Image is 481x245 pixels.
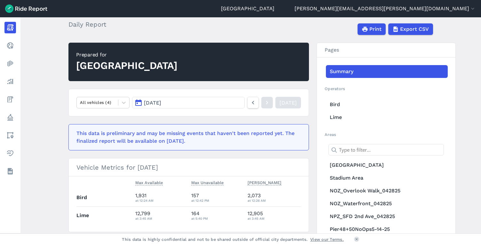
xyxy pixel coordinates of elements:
div: at 12:26 AM [248,198,301,203]
a: Fees [4,94,16,105]
div: 12,905 [248,210,301,221]
button: Export CSV [388,23,433,35]
h3: Vehicle Metrics for [DATE] [69,158,309,176]
span: [PERSON_NAME] [248,179,281,185]
div: 1,931 [135,192,186,203]
a: Summary [326,65,448,78]
span: Max Unavailable [191,179,224,185]
button: [PERSON_NAME] [248,179,281,187]
a: Realtime [4,40,16,51]
div: at 3:45 AM [135,215,186,221]
div: Prepared for [76,51,177,59]
div: 12,799 [135,210,186,221]
span: Max Available [135,179,163,185]
button: Print [358,23,386,35]
a: Datasets [4,165,16,177]
a: NOZ_Waterfront_042825 [326,197,448,210]
a: Pier48+50NoOps5-14-25 [326,223,448,236]
div: at 12:24 AM [135,198,186,203]
a: View our Terms. [310,236,344,242]
div: 157 [191,192,242,203]
th: Bird [76,189,133,207]
a: [GEOGRAPHIC_DATA] [221,5,274,13]
h2: Areas [325,131,448,138]
div: 2,073 [248,192,301,203]
a: Bird [326,98,448,111]
a: [DATE] [275,97,301,108]
a: Health [4,148,16,159]
th: Lime [76,207,133,224]
a: Analyze [4,76,16,87]
a: Stadium Area [326,172,448,184]
span: Print [369,25,382,33]
a: Lime [326,111,448,124]
h2: Daily Report [68,20,110,29]
div: at 12:42 PM [191,198,242,203]
a: Policy [4,112,16,123]
a: Report [4,22,16,33]
span: Export CSV [400,25,429,33]
a: [GEOGRAPHIC_DATA] [326,159,448,172]
h2: Operators [325,86,448,92]
div: This data is preliminary and may be missing events that haven't been reported yet. The finalized ... [76,130,297,145]
h3: Pages [317,43,455,57]
div: [GEOGRAPHIC_DATA] [76,59,177,73]
img: Ride Report [5,4,47,13]
button: [PERSON_NAME][EMAIL_ADDRESS][PERSON_NAME][DOMAIN_NAME] [295,5,476,13]
input: Type to filter... [328,144,444,156]
button: Max Available [135,179,163,187]
button: [DATE] [132,97,245,108]
a: NOZ_Overlook Walk_042825 [326,184,448,197]
span: [DATE] [144,100,161,106]
a: Heatmaps [4,58,16,69]
button: Max Unavailable [191,179,224,187]
a: Areas [4,130,16,141]
div: at 3:45 AM [248,215,301,221]
div: at 5:40 PM [191,215,242,221]
div: 164 [191,210,242,221]
a: NPZ_SFD 2nd Ave_042825 [326,210,448,223]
